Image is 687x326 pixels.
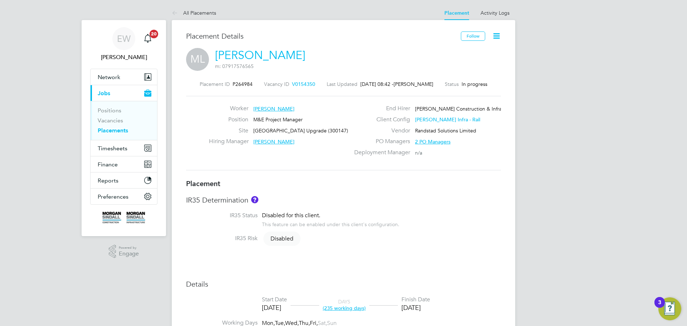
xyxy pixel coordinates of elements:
span: M&E Project Manager [253,116,303,123]
a: Vacancies [98,117,123,124]
a: EW[PERSON_NAME] [90,27,157,62]
span: Preferences [98,193,128,200]
span: m: 07917576565 [215,63,254,69]
label: IR35 Status [186,212,258,219]
a: Activity Logs [481,10,510,16]
nav: Main navigation [82,20,166,236]
a: 20 [141,27,155,50]
span: [PERSON_NAME] [253,138,294,145]
span: Disabled for this client. [262,212,320,219]
a: Placement [444,10,469,16]
label: Hiring Manager [209,138,248,145]
button: Finance [91,156,157,172]
span: Network [98,74,120,81]
button: Reports [91,172,157,188]
a: Placements [98,127,128,134]
a: Powered byEngage [109,245,139,258]
span: Emma Wells [90,53,157,62]
span: (235 working days) [323,305,366,311]
b: Placement [186,179,220,188]
button: Network [91,69,157,85]
label: Status [445,81,459,87]
span: [PERSON_NAME] Construction & Infrast… [415,106,511,112]
label: Worker [209,105,248,112]
span: Finance [98,161,118,168]
label: PO Managers [350,138,410,145]
label: Site [209,127,248,135]
button: Jobs [91,85,157,101]
span: ML [186,48,209,71]
span: Timesheets [98,145,127,152]
div: 3 [658,302,661,312]
div: [DATE] [262,303,287,312]
div: DAYS [319,298,369,311]
span: Jobs [98,90,110,97]
button: Open Resource Center, 3 new notifications [658,297,681,320]
a: Positions [98,107,121,114]
span: [DATE] 08:42 - [360,81,394,87]
button: Follow [461,31,485,41]
span: In progress [462,81,487,87]
button: Timesheets [91,140,157,156]
button: About IR35 [251,196,258,203]
label: Vacancy ID [264,81,289,87]
a: All Placements [172,10,216,16]
label: Last Updated [327,81,357,87]
span: Disabled [263,232,301,246]
span: Powered by [119,245,139,251]
span: [GEOGRAPHIC_DATA] Upgrade (300147) [253,127,348,134]
h3: Placement Details [186,31,455,41]
div: Jobs [91,101,157,140]
img: morgansindall-logo-retina.png [102,212,145,223]
span: EW [117,34,131,43]
div: Finish Date [401,296,430,303]
label: Placement ID [200,81,230,87]
h3: Details [186,279,501,289]
span: [PERSON_NAME] [253,106,294,112]
h3: IR35 Determination [186,195,501,205]
span: n/a [415,150,422,156]
button: Preferences [91,189,157,204]
span: Randstad Solutions Limited [415,127,476,134]
label: Client Config [350,116,410,123]
span: Engage [119,251,139,257]
span: P264984 [233,81,253,87]
div: This feature can be enabled under this client's configuration. [262,219,399,228]
span: [PERSON_NAME] [394,81,433,87]
span: 20 [150,30,158,38]
a: [PERSON_NAME] [215,48,305,62]
label: End Hirer [350,105,410,112]
span: Reports [98,177,118,184]
label: Position [209,116,248,123]
a: Go to home page [90,212,157,223]
span: V0154350 [292,81,315,87]
label: Deployment Manager [350,149,410,156]
label: Vendor [350,127,410,135]
label: IR35 Risk [186,235,258,242]
div: Start Date [262,296,287,303]
div: [DATE] [401,303,430,312]
span: [PERSON_NAME] Infra - Rail [415,116,480,123]
span: 2 PO Managers [415,138,450,145]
